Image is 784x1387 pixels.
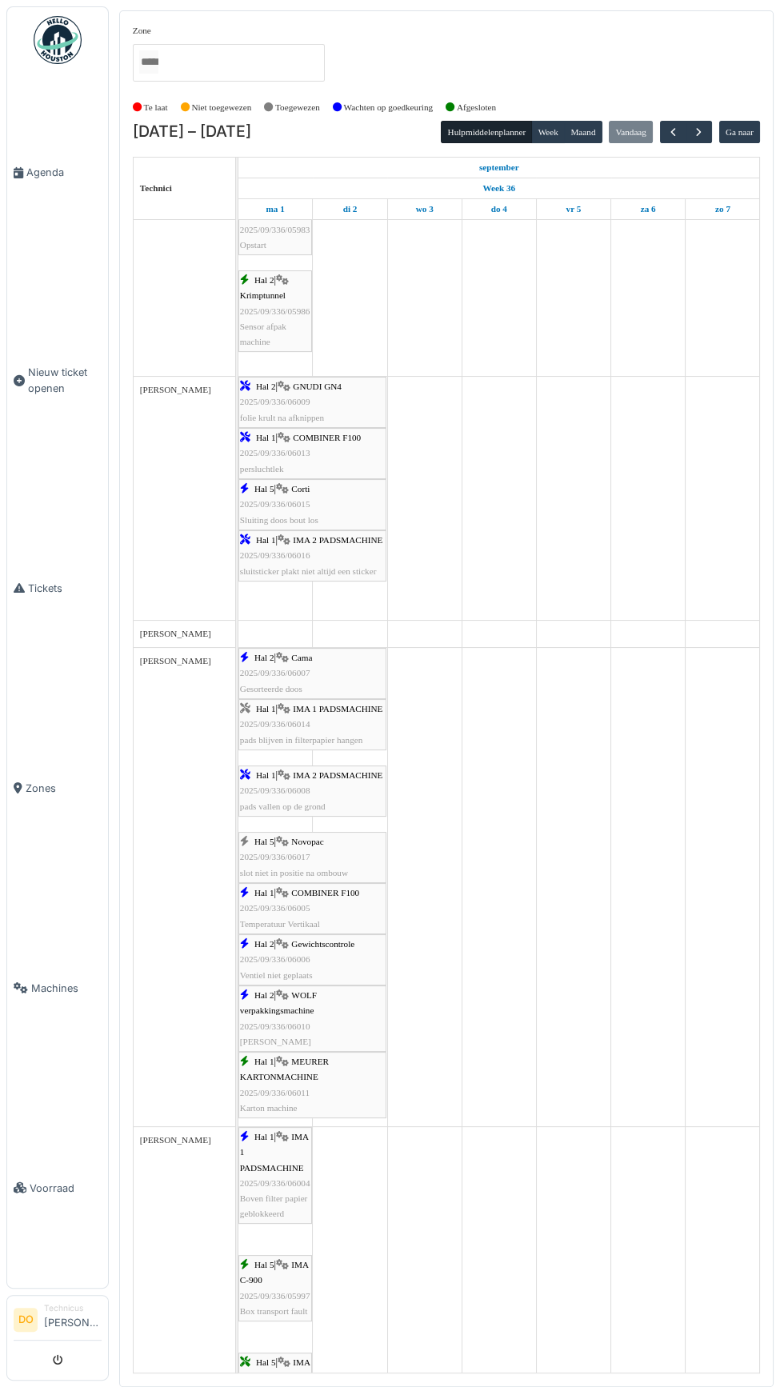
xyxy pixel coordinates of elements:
span: Machines [31,981,102,996]
span: 2025/09/336/06010 [240,1021,310,1031]
span: Novopac [291,837,323,846]
span: IMA 2 PADSMACHINE [293,535,382,545]
button: Hulpmiddelenplanner [441,121,532,143]
span: Hal 2 [256,382,276,391]
div: | [240,834,385,881]
span: [PERSON_NAME] [140,656,211,666]
a: Week 36 [478,178,519,198]
span: Tickets [28,581,102,596]
span: Nieuw ticket openen [28,365,102,395]
span: Hal 5 [254,1260,274,1269]
div: | [240,533,385,579]
span: [PERSON_NAME] [140,629,211,638]
span: Corti [291,484,310,494]
a: DO Technicus[PERSON_NAME] [14,1302,102,1341]
span: pads blijven in filterpapier hangen [240,735,362,745]
div: | [240,768,385,814]
div: | [240,430,385,477]
span: Voorraad [30,1181,102,1196]
div: | [240,701,385,748]
span: 2025/09/336/06014 [240,719,310,729]
span: Hal 1 [256,433,276,442]
div: | [240,273,310,350]
span: 2025/09/336/06005 [240,903,310,913]
button: Vorige [660,121,686,144]
span: 2025/09/336/05997 [240,1291,310,1301]
span: Box transport fault [240,1306,308,1316]
label: Afgesloten [457,101,496,114]
span: Hal 1 [256,770,276,780]
label: Zone [133,24,151,38]
a: Nieuw ticket openen [7,273,108,488]
label: Wachten op goedkeuring [344,101,434,114]
a: 1 september 2025 [475,158,523,178]
div: | [240,988,385,1049]
span: [PERSON_NAME] [140,385,211,394]
span: COMBINER F100 [291,888,359,897]
span: Hal 2 [254,653,274,662]
span: IMA 1 PADSMACHINE [293,704,382,713]
span: folie krult na afknippen [240,413,324,422]
button: Volgende [686,121,712,144]
span: IMA 1 PADSMACHINE [240,1132,309,1172]
div: | [240,191,310,253]
div: | [240,482,385,528]
a: 2 september 2025 [339,199,362,219]
span: pads vallen op de grond [240,801,326,811]
span: Hal 1 [254,1132,274,1141]
button: Week [531,121,565,143]
button: Vandaag [609,121,653,143]
a: Zones [7,688,108,888]
button: Ga naar [719,121,761,143]
a: 6 september 2025 [637,199,660,219]
span: 2025/09/336/06007 [240,668,310,678]
div: | [240,1257,310,1319]
a: 1 september 2025 [262,199,288,219]
a: 4 september 2025 [487,199,511,219]
span: 2025/09/336/06004 [240,1178,310,1188]
a: Agenda [7,73,108,273]
span: 2025/09/336/06016 [240,550,310,560]
span: 2025/09/336/05983 [240,225,310,234]
span: 2025/09/336/06017 [240,852,310,861]
span: 2025/09/336/06015 [240,499,310,509]
input: Alles [139,50,158,74]
a: Voorraad [7,1088,108,1288]
label: Niet toegewezen [191,101,251,114]
span: [PERSON_NAME] [240,1037,311,1046]
span: IMA 2 PADSMACHINE [293,770,382,780]
span: Sensor afpak machine [240,322,286,346]
div: | [240,379,385,426]
span: Karton machine [240,1103,298,1113]
div: | [240,885,385,932]
div: Technicus [44,1302,102,1314]
span: 2025/09/336/06011 [240,1088,310,1097]
a: 5 september 2025 [562,199,586,219]
span: 2025/09/336/06006 [240,954,310,964]
span: 2025/09/336/06008 [240,785,310,795]
span: Boven filter papier geblokkeerd [240,1193,308,1218]
span: Hal 2 [254,939,274,949]
label: Te laat [144,101,168,114]
span: Hal 1 [254,888,274,897]
h2: [DATE] – [DATE] [133,122,251,142]
div: | [240,1129,310,1221]
div: | [240,1054,385,1116]
span: Gewichtscontrole [291,939,354,949]
span: [PERSON_NAME] [140,1135,211,1145]
span: 2025/09/336/05986 [240,306,310,316]
span: 2025/09/336/06009 [240,397,310,406]
div: | [240,937,385,983]
li: [PERSON_NAME] [44,1302,102,1337]
span: persluchtlek [240,464,284,474]
a: 3 september 2025 [412,199,438,219]
span: Agenda [26,165,102,180]
span: Cama [291,653,312,662]
span: sluitsticker plakt niet altijd een sticker [240,566,377,576]
span: Hal 1 [254,1057,274,1066]
span: Hal 2 [254,990,274,1000]
span: Opstart [240,240,266,250]
div: | [240,650,385,697]
span: Hal 2 [254,275,274,285]
span: GNUDI GN4 [293,382,342,391]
